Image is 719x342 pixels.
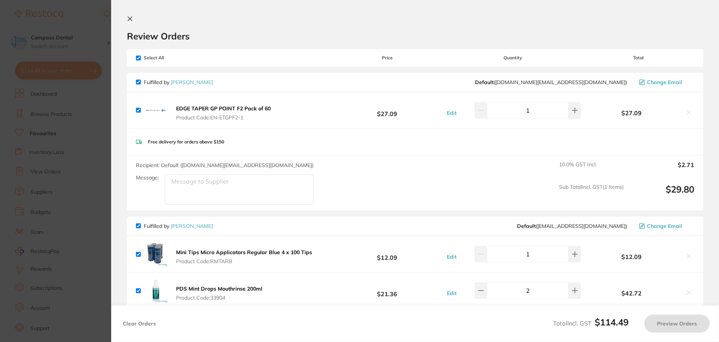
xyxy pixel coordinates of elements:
[630,184,694,205] output: $29.80
[121,315,158,333] button: Clear Orders
[647,223,682,229] span: Change Email
[176,249,312,256] b: Mini Tips Micro Applicators Regular Blue 4 x 100 Tips
[583,110,681,116] b: $27.09
[144,279,168,303] img: cnN6cmF2cA
[127,30,703,42] h2: Review Orders
[331,284,443,298] b: $21.36
[517,223,536,229] b: Default
[136,162,314,169] span: Recipient: Default ( [DOMAIN_NAME][EMAIL_ADDRESS][DOMAIN_NAME] )
[174,249,314,265] button: Mini Tips Micro Applicators Regular Blue 4 x 100 Tips Product Code:RMTARB
[553,319,629,327] span: Total Incl. GST
[583,290,681,297] b: $42.72
[144,98,168,122] img: dGF6YWhjMQ
[630,161,694,178] output: $2.71
[174,285,265,301] button: PDS Mint Drops Mouthrinse 200ml Product Code:33904
[174,105,273,121] button: EDGE TAPER GP POINT F2 Pack of 60 Product Code:EN-ETGPF2-1
[331,247,443,261] b: $12.09
[475,79,627,85] span: customer.care@henryschein.com.au
[644,315,710,333] button: Preview Orders
[637,223,694,229] button: Change Email
[136,175,159,181] label: Message:
[583,253,681,260] b: $12.09
[144,223,213,229] p: Fulfilled by
[445,253,459,260] button: Edit
[517,223,627,229] span: save@adamdental.com.au
[176,105,271,112] b: EDGE TAPER GP POINT F2 Pack of 60
[445,110,459,116] button: Edit
[475,79,494,86] b: Default
[176,285,262,292] b: PDS Mint Drops Mouthrinse 200ml
[331,103,443,117] b: $27.09
[595,316,629,328] b: $114.49
[136,55,211,60] span: Select All
[176,115,271,121] span: Product Code: EN-ETGPF2-1
[176,295,262,301] span: Product Code: 33904
[171,223,213,229] a: [PERSON_NAME]
[144,79,213,85] p: Fulfilled by
[331,55,443,60] span: Price
[445,290,459,297] button: Edit
[443,55,583,60] span: Quantity
[144,242,168,266] img: bHYzaXptcg
[583,55,694,60] span: Total
[647,79,682,85] span: Change Email
[559,184,624,205] span: Sub Total Incl. GST ( 1 Items)
[171,79,213,86] a: [PERSON_NAME]
[176,258,312,264] span: Product Code: RMTARB
[637,79,694,86] button: Change Email
[559,161,624,178] span: 10.0 % GST Incl.
[148,139,224,145] p: Free delivery for orders above $150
